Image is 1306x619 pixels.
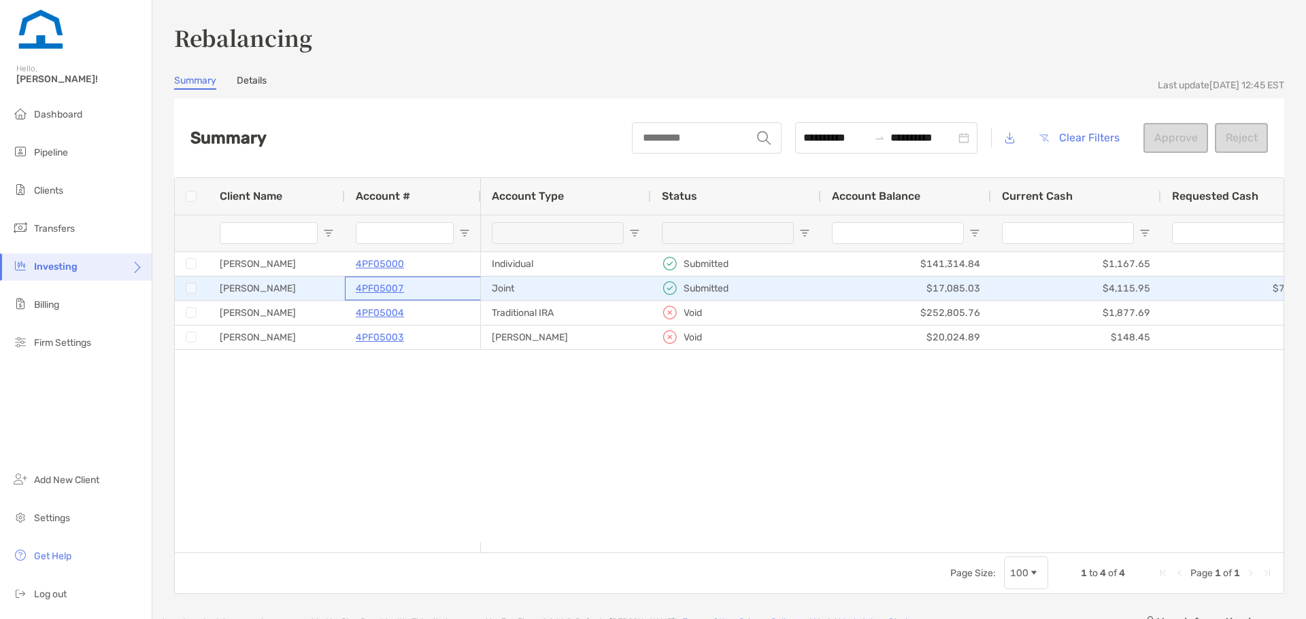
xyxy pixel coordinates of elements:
[684,280,729,297] p: Submitted
[1139,228,1150,238] button: Open Filter Menu
[237,75,267,90] a: Details
[684,304,702,321] p: Void
[16,5,65,54] img: Zoe Logo
[174,22,1284,53] h3: Rebalancing
[34,512,70,524] span: Settings
[1089,567,1098,579] span: to
[34,185,63,196] span: Clients
[684,255,729,272] p: Submitted
[323,228,334,238] button: Open Filter Menu
[821,301,991,325] div: $252,805.76
[1004,556,1048,589] div: Page Size
[1262,567,1273,578] div: Last Page
[1215,567,1221,579] span: 1
[34,147,68,158] span: Pipeline
[12,296,29,312] img: billing icon
[34,550,71,562] span: Get Help
[356,329,404,346] a: 4PF05003
[662,190,697,202] span: Status
[1002,190,1073,202] span: Current Cash
[209,277,345,300] div: [PERSON_NAME]
[821,252,991,276] div: $141,314.84
[684,329,702,346] p: Void
[1100,567,1106,579] span: 4
[481,277,651,300] div: Joint
[459,228,470,238] button: Open Filter Menu
[209,301,345,325] div: [PERSON_NAME]
[1190,567,1213,579] span: Page
[12,181,29,198] img: clients icon
[174,75,216,90] a: Summary
[356,255,404,272] a: 4PF05000
[1010,567,1028,579] div: 100
[991,325,1161,349] div: $148.45
[1158,79,1284,91] div: Last update [DATE] 12:45 EST
[1245,567,1256,578] div: Next Page
[356,280,404,297] a: 4PF05007
[1108,567,1117,579] span: of
[821,325,991,349] div: $20,024.89
[874,132,885,143] span: swap-right
[34,261,78,272] span: Investing
[1039,134,1049,142] img: button icon
[220,190,282,202] span: Client Name
[34,299,59,311] span: Billing
[1002,222,1134,244] input: Current Cash Filter Input
[832,222,964,244] input: Account Balance Filter Input
[1081,567,1087,579] span: 1
[220,222,318,244] input: Client Name Filter Input
[1172,190,1258,202] span: Requested Cash
[12,105,29,122] img: dashboard icon
[34,337,91,349] span: Firm Settings
[662,329,678,345] img: icon status
[12,585,29,601] img: logout icon
[662,304,678,321] img: icon status
[190,128,267,147] h2: Summary
[492,190,564,202] span: Account Type
[832,190,920,202] span: Account Balance
[12,258,29,274] img: investing icon
[991,252,1161,276] div: $1,167.65
[1223,567,1232,579] span: of
[34,588,67,600] span: Log out
[874,132,885,143] span: to
[356,304,404,321] a: 4PF05004
[34,109,82,120] span: Dashboard
[12,471,29,487] img: add_new_client icon
[1234,567,1240,579] span: 1
[799,228,810,238] button: Open Filter Menu
[991,277,1161,300] div: $4,115.95
[34,223,75,234] span: Transfers
[757,131,771,145] img: input icon
[950,567,996,579] div: Page Size:
[1172,222,1304,244] input: Requested Cash Filter Input
[629,228,640,238] button: Open Filter Menu
[12,547,29,563] img: get-help icon
[1158,567,1169,578] div: First Page
[821,277,991,300] div: $17,085.03
[1174,567,1185,578] div: Previous Page
[1119,567,1125,579] span: 4
[1028,123,1130,153] button: Clear Filters
[12,509,29,525] img: settings icon
[209,252,345,276] div: [PERSON_NAME]
[481,252,651,276] div: Individual
[481,325,651,349] div: [PERSON_NAME]
[662,255,678,272] img: icon status
[209,325,345,349] div: [PERSON_NAME]
[356,222,454,244] input: Account # Filter Input
[34,474,99,486] span: Add New Client
[662,280,678,296] img: icon status
[12,334,29,350] img: firm-settings icon
[356,190,410,202] span: Account #
[12,219,29,236] img: transfers icon
[991,301,1161,325] div: $1,877.69
[969,228,980,238] button: Open Filter Menu
[12,143,29,160] img: pipeline icon
[16,73,144,85] span: [PERSON_NAME]!
[481,301,651,325] div: Traditional IRA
